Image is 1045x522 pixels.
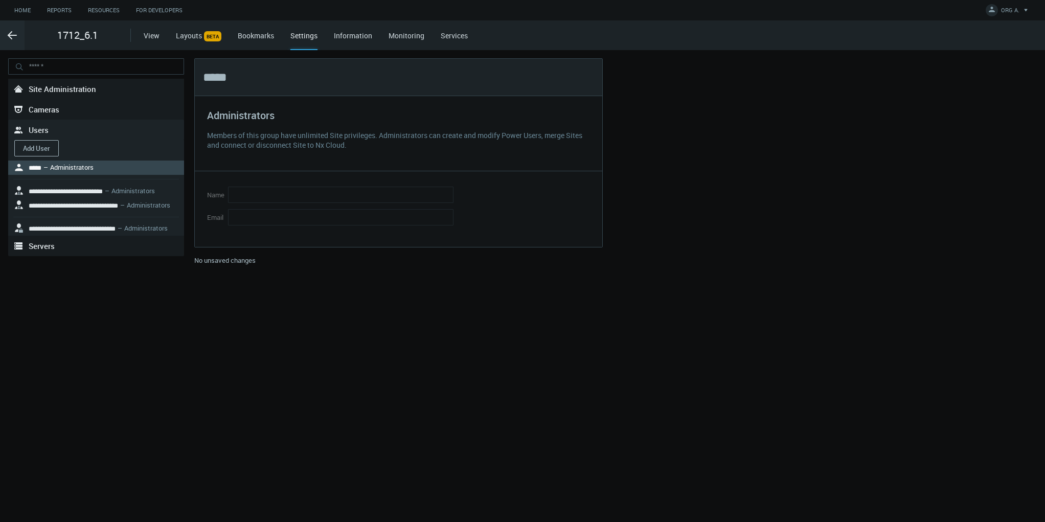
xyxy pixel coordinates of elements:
[334,31,372,40] a: Information
[118,223,122,233] span: –
[29,125,49,135] span: Users
[43,163,48,172] span: –
[111,186,155,195] nx-search-highlight: Administrators
[14,140,59,156] button: Add User
[39,4,80,17] a: Reports
[29,84,96,94] span: Site Administration
[124,223,168,233] nx-search-highlight: Administrators
[29,241,55,251] span: Servers
[207,187,224,203] label: Name
[207,130,594,150] div: Members of this group have unlimited Site privileges. Administrators can create and modify Power ...
[207,209,224,225] label: Email
[144,31,160,40] a: View
[128,4,191,17] a: For Developers
[204,31,221,41] span: BETA
[57,28,98,43] span: 1712_6.1
[389,31,424,40] a: Monitoring
[290,30,317,50] div: Settings
[127,200,170,210] nx-search-highlight: Administrators
[105,186,109,195] span: –
[80,4,128,17] a: Resources
[441,31,468,40] a: Services
[50,163,94,172] nx-search-highlight: Administrators
[176,31,221,40] a: LayoutsBETA
[207,108,594,130] div: Administrators
[29,104,59,115] span: Cameras
[194,256,603,272] div: No unsaved changes
[1001,6,1019,18] span: ORG A.
[238,31,274,40] a: Bookmarks
[6,4,39,17] a: Home
[120,200,125,210] span: –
